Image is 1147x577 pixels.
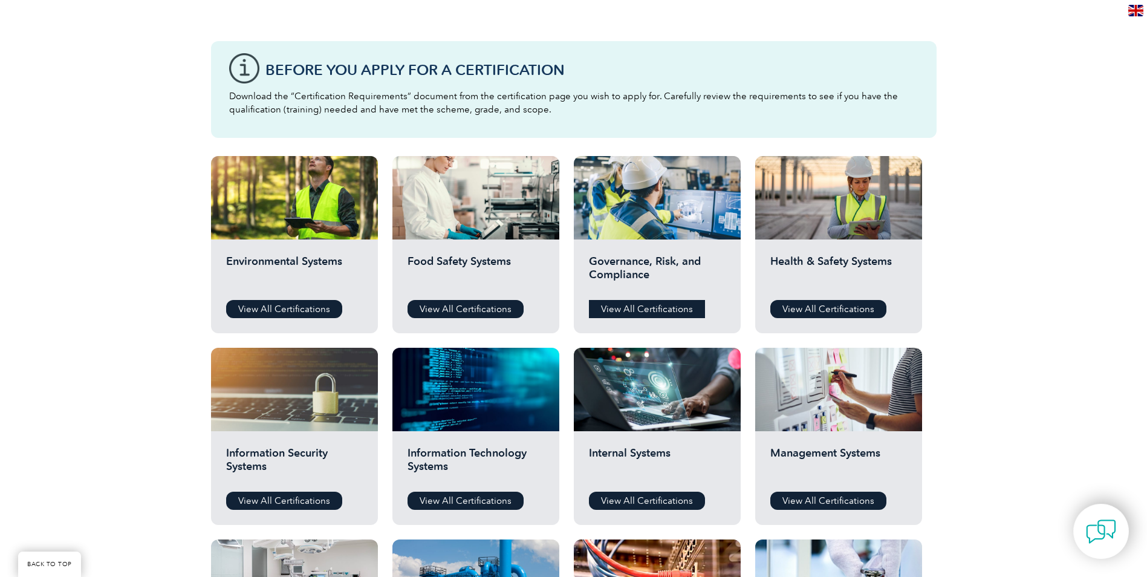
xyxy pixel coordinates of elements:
[226,300,342,318] a: View All Certifications
[589,255,726,291] h2: Governance, Risk, and Compliance
[770,300,886,318] a: View All Certifications
[18,552,81,577] a: BACK TO TOP
[229,90,918,116] p: Download the “Certification Requirements” document from the certification page you wish to apply ...
[589,492,705,510] a: View All Certifications
[226,446,363,483] h2: Information Security Systems
[408,492,524,510] a: View All Certifications
[770,446,907,483] h2: Management Systems
[408,446,544,483] h2: Information Technology Systems
[408,255,544,291] h2: Food Safety Systems
[226,492,342,510] a: View All Certifications
[589,446,726,483] h2: Internal Systems
[265,62,918,77] h3: Before You Apply For a Certification
[770,492,886,510] a: View All Certifications
[589,300,705,318] a: View All Certifications
[1086,517,1116,547] img: contact-chat.png
[226,255,363,291] h2: Environmental Systems
[408,300,524,318] a: View All Certifications
[1128,5,1143,16] img: en
[770,255,907,291] h2: Health & Safety Systems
